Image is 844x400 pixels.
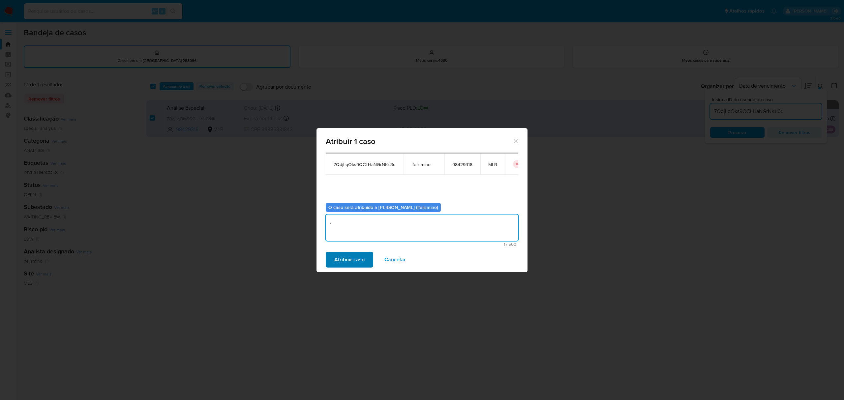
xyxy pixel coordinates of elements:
[411,161,437,167] span: lfelismino
[328,204,438,211] b: O caso será atribuído a [PERSON_NAME] (lfelismino)
[328,242,516,246] span: Máximo de 500 caracteres
[334,252,365,267] span: Atribuir caso
[384,252,406,267] span: Cancelar
[326,137,513,145] span: Atribuir 1 caso
[513,160,521,168] button: icon-button
[316,128,527,272] div: assign-modal
[326,252,373,268] button: Atribuir caso
[488,161,497,167] span: MLB
[326,214,518,241] textarea: .
[452,161,472,167] span: 98429318
[513,138,519,144] button: Fechar a janela
[376,252,414,268] button: Cancelar
[334,161,396,167] span: 7QdjLqOks9QCLHaNGrNKri3u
